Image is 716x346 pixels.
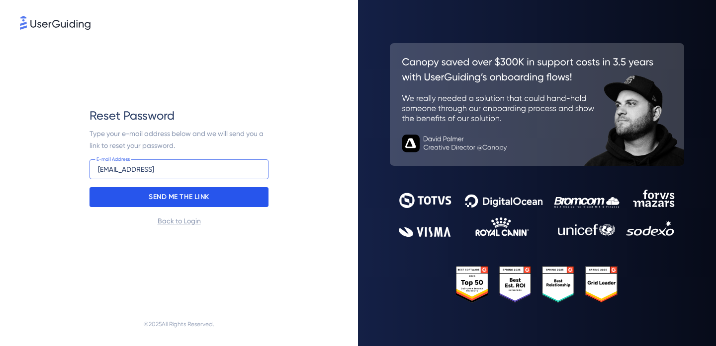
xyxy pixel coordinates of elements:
[390,43,684,166] img: 26c0aa7c25a843aed4baddd2b5e0fa68.svg
[89,130,265,149] span: Type your e-mail address below and we will send you a link to reset your password.
[149,189,209,205] p: SEND ME THE LINK
[456,266,618,303] img: 25303e33045975176eb484905ab012ff.svg
[89,159,268,179] input: john@example.com
[399,190,675,237] img: 9302ce2ac39453076f5bc0f2f2ca889b.svg
[20,16,90,30] img: 8faab4ba6bc7696a72372aa768b0286c.svg
[144,318,214,330] span: © 2025 All Rights Reserved.
[158,217,201,225] a: Back to Login
[89,108,175,124] span: Reset Password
